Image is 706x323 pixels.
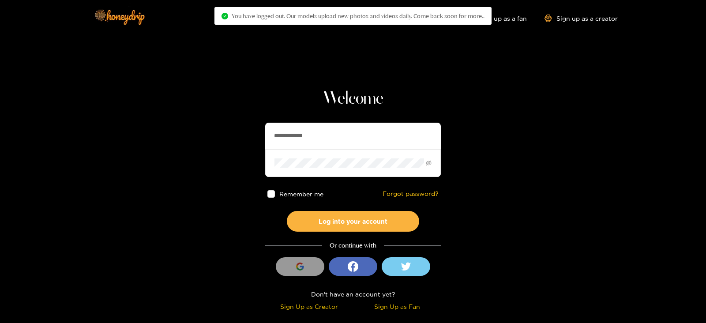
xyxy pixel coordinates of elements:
span: You have logged out. Our models upload new photos and videos daily. Come back soon for more.. [232,12,484,19]
div: Sign Up as Creator [267,301,351,312]
a: Forgot password? [383,190,439,198]
div: Sign Up as Fan [355,301,439,312]
div: Don't have an account yet? [265,289,441,299]
button: Log into your account [287,211,419,232]
span: eye-invisible [426,160,432,166]
span: Remember me [279,191,323,197]
span: check-circle [222,13,228,19]
a: Sign up as a fan [466,15,527,22]
a: Sign up as a creator [545,15,618,22]
h1: Welcome [265,88,441,109]
div: Or continue with [265,240,441,251]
